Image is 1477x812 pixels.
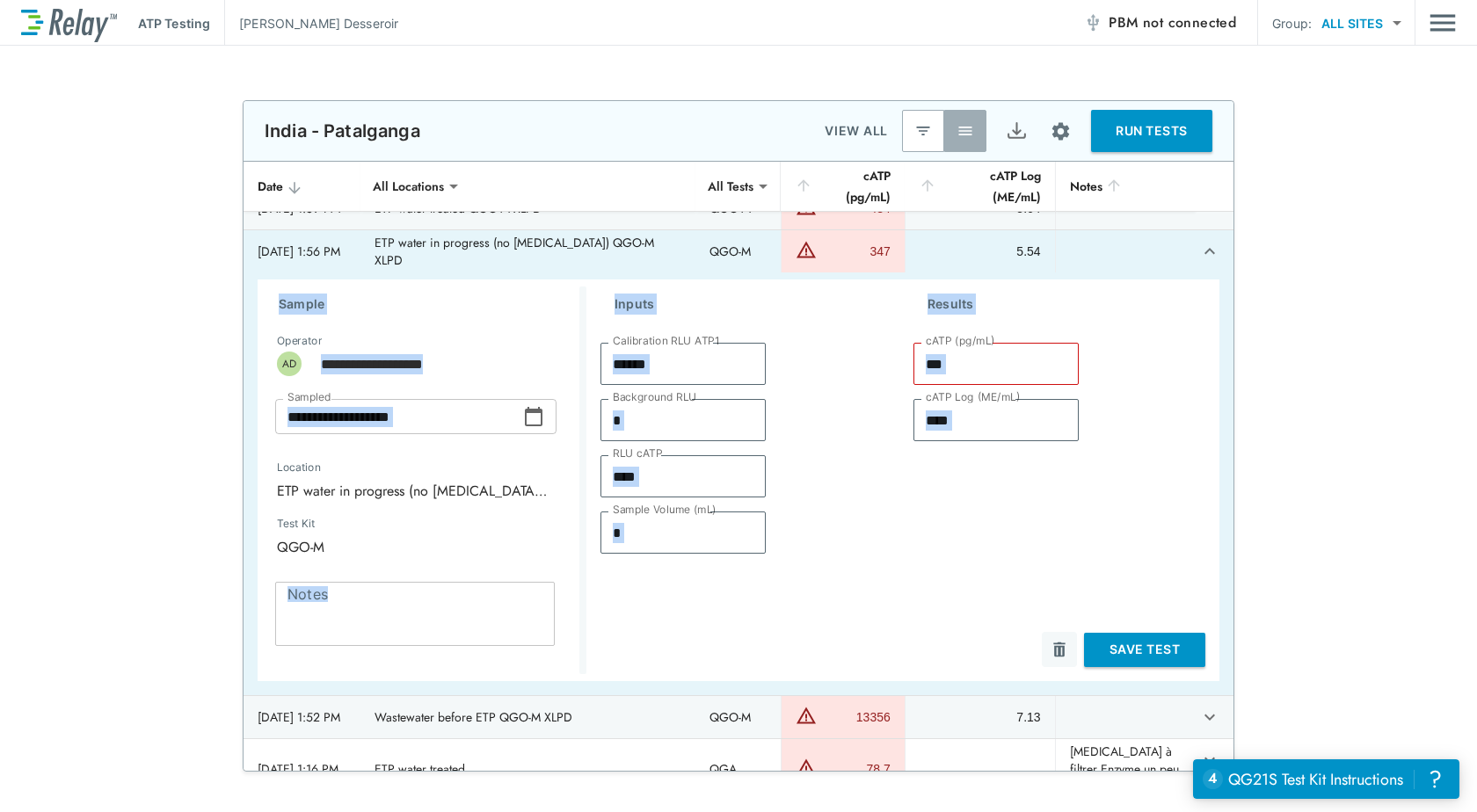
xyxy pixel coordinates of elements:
[920,708,1041,726] div: 7.13
[1193,759,1459,799] iframe: Resource center
[1195,236,1225,266] button: expand row
[796,705,817,726] img: Warning
[1430,6,1456,40] img: Drawer Icon
[928,294,1198,315] h3: Results
[796,239,817,260] img: Warning
[1091,110,1212,152] button: RUN TESTS
[821,760,890,778] div: 78.7
[1084,14,1102,32] img: Offline Icon
[1070,176,1181,197] div: Notes
[277,352,302,376] div: AD
[258,760,346,778] div: [DATE] 1:16 PM
[1084,633,1205,667] button: Save Test
[825,120,888,141] p: VIEW ALL
[258,708,346,726] div: [DATE] 1:52 PM
[1143,12,1236,33] span: not connected
[695,169,766,204] div: All Tests
[265,529,442,564] div: QGO-M
[1109,11,1236,35] span: PBM
[279,294,579,315] h3: Sample
[239,14,398,33] p: [PERSON_NAME] Desseroir
[796,757,817,778] img: Warning
[919,165,1041,207] div: cATP Log (ME/mL)
[244,162,360,212] th: Date
[1195,745,1225,775] button: expand row
[360,696,696,738] td: Wastewater before ETP QGO-M XLPD
[275,399,523,434] input: Choose date, selected date is Sep 10, 2025
[1055,739,1195,799] td: [MEDICAL_DATA] à filtrer Enzyme un peu faible
[1272,14,1312,33] p: Group:
[613,391,696,403] label: Background RLU
[1430,6,1456,40] button: Main menu
[695,739,781,799] td: QGA
[613,447,662,460] label: RLU cATP
[1050,120,1072,142] img: Settings Icon
[1195,702,1225,732] button: expand row
[277,461,500,474] label: Location
[695,696,781,738] td: QGO-M
[287,391,331,403] label: Sampled
[914,122,932,140] img: Latest
[957,122,974,140] img: View All
[360,230,696,272] td: ETP water in progress (no [MEDICAL_DATA]) QGO-M XLPD
[795,165,890,207] div: cATP (pg/mL)
[1077,5,1243,40] button: PBM not connected
[1037,108,1084,155] button: Site setup
[138,14,210,33] p: ATP Testing
[615,294,885,315] h3: Inputs
[265,473,562,508] div: ETP water in progress (no [MEDICAL_DATA]) QGO-M XLPD
[21,4,117,42] img: LuminUltra Relay
[258,243,346,260] div: [DATE] 1:56 PM
[995,110,1037,152] button: Export
[821,243,890,260] div: 347
[265,120,420,141] p: India - Patalganga
[821,708,890,726] div: 13356
[1051,641,1068,658] img: Delete
[613,335,719,347] label: Calibration RLU ATP1
[926,335,995,347] label: cATP (pg/mL)
[277,518,411,530] label: Test Kit
[360,739,696,799] td: ETP water treated
[360,169,456,204] div: All Locations
[1042,632,1077,667] button: Delete
[920,243,1041,260] div: 5.54
[695,230,781,272] td: QGO-M
[277,335,322,347] label: Operator
[613,504,717,516] label: Sample Volume (mL)
[1006,120,1028,142] img: Export Icon
[926,391,1020,403] label: cATP Log (ME/mL)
